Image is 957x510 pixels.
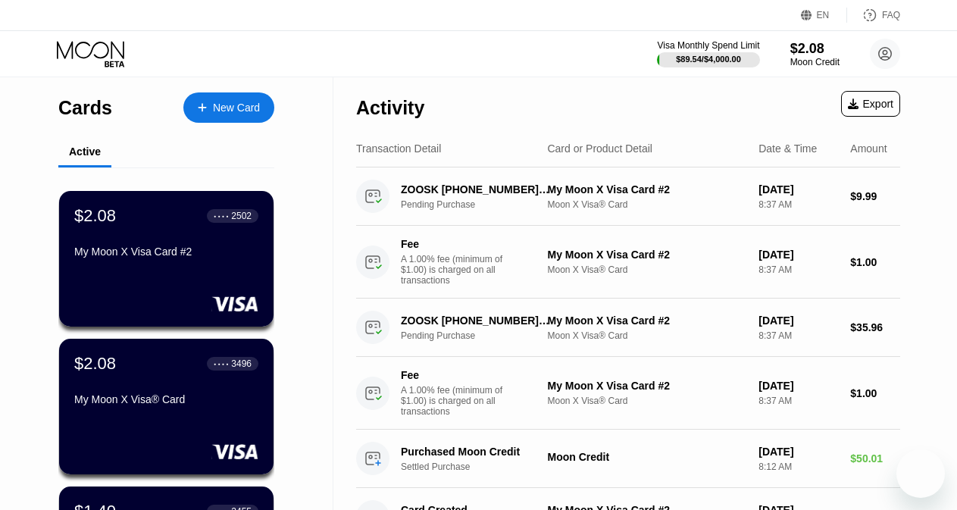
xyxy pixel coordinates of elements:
[790,57,840,67] div: Moon Credit
[356,430,900,488] div: Purchased Moon CreditSettled PurchaseMoon Credit[DATE]8:12 AM$50.01
[356,299,900,357] div: ZOOSK [PHONE_NUMBER] [PHONE_NUMBER] USPending PurchaseMy Moon X Visa Card #2Moon X Visa® Card[DAT...
[356,167,900,226] div: ZOOSK [PHONE_NUMBER] [PHONE_NUMBER] USPending PurchaseMy Moon X Visa Card #2Moon X Visa® Card[DAT...
[918,446,948,462] iframe: Number of unread messages
[758,446,838,458] div: [DATE]
[401,254,514,286] div: A 1.00% fee (minimum of $1.00) is charged on all transactions
[74,206,116,226] div: $2.08
[547,183,746,196] div: My Moon X Visa Card #2
[547,451,746,463] div: Moon Credit
[213,102,260,114] div: New Card
[231,211,252,221] div: 2502
[547,249,746,261] div: My Moon X Visa Card #2
[676,55,741,64] div: $89.54 / $4,000.00
[356,97,424,119] div: Activity
[401,330,562,341] div: Pending Purchase
[850,387,900,399] div: $1.00
[74,246,258,258] div: My Moon X Visa Card #2
[850,321,900,333] div: $35.96
[547,314,746,327] div: My Moon X Visa Card #2
[850,256,900,268] div: $1.00
[882,10,900,20] div: FAQ
[848,98,893,110] div: Export
[657,40,759,67] div: Visa Monthly Spend Limit$89.54/$4,000.00
[401,314,551,327] div: ZOOSK [PHONE_NUMBER] [PHONE_NUMBER] US
[401,385,514,417] div: A 1.00% fee (minimum of $1.00) is charged on all transactions
[69,145,101,158] div: Active
[401,462,562,472] div: Settled Purchase
[547,380,746,392] div: My Moon X Visa Card #2
[547,142,652,155] div: Card or Product Detail
[401,369,507,381] div: Fee
[58,97,112,119] div: Cards
[183,92,274,123] div: New Card
[356,357,900,430] div: FeeA 1.00% fee (minimum of $1.00) is charged on all transactionsMy Moon X Visa Card #2Moon X Visa...
[401,183,551,196] div: ZOOSK [PHONE_NUMBER] [PHONE_NUMBER] US
[231,358,252,369] div: 3496
[801,8,847,23] div: EN
[758,199,838,210] div: 8:37 AM
[790,41,840,67] div: $2.08Moon Credit
[758,330,838,341] div: 8:37 AM
[758,249,838,261] div: [DATE]
[74,354,116,374] div: $2.08
[847,8,900,23] div: FAQ
[817,10,830,20] div: EN
[850,452,900,465] div: $50.01
[74,393,258,405] div: My Moon X Visa® Card
[401,446,551,458] div: Purchased Moon Credit
[214,361,229,366] div: ● ● ● ●
[59,339,274,474] div: $2.08● ● ● ●3496My Moon X Visa® Card
[356,142,441,155] div: Transaction Detail
[758,314,838,327] div: [DATE]
[401,199,562,210] div: Pending Purchase
[758,142,817,155] div: Date & Time
[547,199,746,210] div: Moon X Visa® Card
[758,380,838,392] div: [DATE]
[59,191,274,327] div: $2.08● ● ● ●2502My Moon X Visa Card #2
[758,462,838,472] div: 8:12 AM
[401,238,507,250] div: Fee
[547,264,746,275] div: Moon X Visa® Card
[790,41,840,57] div: $2.08
[657,40,759,51] div: Visa Monthly Spend Limit
[356,226,900,299] div: FeeA 1.00% fee (minimum of $1.00) is charged on all transactionsMy Moon X Visa Card #2Moon X Visa...
[841,91,900,117] div: Export
[850,142,887,155] div: Amount
[547,396,746,406] div: Moon X Visa® Card
[896,449,945,498] iframe: Button to launch messaging window, 1 unread message
[758,396,838,406] div: 8:37 AM
[547,330,746,341] div: Moon X Visa® Card
[758,264,838,275] div: 8:37 AM
[758,183,838,196] div: [DATE]
[850,190,900,202] div: $9.99
[214,214,229,218] div: ● ● ● ●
